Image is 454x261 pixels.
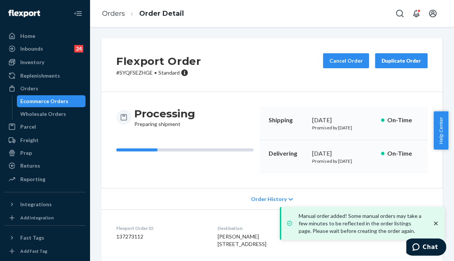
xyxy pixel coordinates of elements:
a: Add Fast Tag [5,247,86,256]
a: Returns [5,160,86,172]
dt: Flexport Order ID [116,225,206,231]
div: [DATE] [312,116,375,124]
a: Prep [5,147,86,159]
a: Parcel [5,121,86,133]
span: [PERSON_NAME] [STREET_ADDRESS] [218,233,266,247]
div: Prep [20,149,32,157]
div: [DATE] [312,149,375,158]
p: Promised by [DATE] [312,124,375,131]
a: Orders [5,82,86,94]
ol: breadcrumbs [96,3,190,25]
div: Preparing shipment [134,107,195,128]
p: Manual order added! Some manual orders may take a few minutes to be reflected in the order listin... [299,212,425,235]
p: On-Time [388,116,419,124]
svg: close toast [432,220,440,227]
p: Delivering [269,149,306,158]
a: Inventory [5,56,86,68]
div: Duplicate Order [382,57,421,64]
div: Returns [20,162,40,169]
div: Replenishments [20,72,60,79]
div: Ecommerce Orders [21,97,69,105]
div: Inventory [20,58,44,66]
dd: 137273112 [116,233,206,240]
button: Open notifications [409,6,424,21]
p: On-Time [388,149,419,158]
button: Close Navigation [71,6,86,21]
div: Integrations [20,201,52,208]
div: 24 [74,45,83,52]
div: Freight [20,136,39,144]
div: Reporting [20,175,45,183]
a: Replenishments [5,70,86,82]
button: Open account menu [425,6,440,21]
div: Add Fast Tag [20,248,47,254]
button: Duplicate Order [375,53,428,68]
div: Fast Tags [20,234,44,241]
button: Fast Tags [5,232,86,244]
p: # SYQFSEZHGE [116,69,201,76]
iframe: Opens a widget where you can chat to one of our agents [406,238,446,257]
span: • [154,69,157,76]
dt: Destination [218,225,319,231]
h2: Flexport Order [116,53,201,69]
div: Home [20,32,35,40]
div: Add Integration [20,214,54,221]
p: Shipping [269,116,306,124]
a: Add Integration [5,213,86,222]
a: Freight [5,134,86,146]
div: Wholesale Orders [21,110,66,118]
a: Home [5,30,86,42]
a: Order Detail [139,9,184,18]
img: Flexport logo [8,10,40,17]
a: Ecommerce Orders [17,95,86,107]
a: Reporting [5,173,86,185]
button: Integrations [5,198,86,210]
a: Inbounds24 [5,43,86,55]
p: Promised by [DATE] [312,158,375,164]
h3: Processing [134,107,195,120]
a: Orders [102,9,125,18]
span: Order History [251,195,287,203]
div: Inbounds [20,45,43,52]
div: Orders [20,85,38,92]
span: Standard [158,69,180,76]
div: Parcel [20,123,36,130]
a: Wholesale Orders [17,108,86,120]
button: Cancel Order [323,53,369,68]
button: Help Center [434,111,448,150]
button: Open Search Box [392,6,407,21]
